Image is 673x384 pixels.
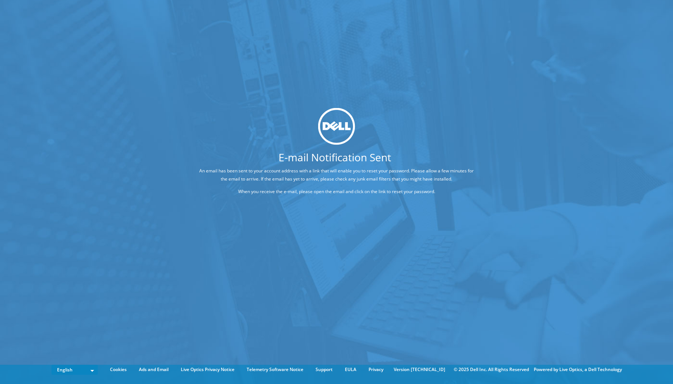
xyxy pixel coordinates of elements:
a: Support [310,366,338,374]
li: Powered by Live Optics, a Dell Technology [534,366,622,374]
h1: E-mail Notification Sent [168,152,501,162]
a: Live Optics Privacy Notice [175,366,240,374]
a: Privacy [363,366,389,374]
img: dell_svg_logo.svg [318,108,355,145]
a: Telemetry Software Notice [241,366,309,374]
a: EULA [339,366,362,374]
a: Ads and Email [133,366,174,374]
p: When you receive the e-mail, please open the email and click on the link to reset your password. [196,187,477,195]
p: An email has been sent to your account address with a link that will enable you to reset your pas... [196,166,477,183]
li: Version [TECHNICAL_ID] [390,366,449,374]
li: © 2025 Dell Inc. All Rights Reserved [450,366,533,374]
a: Cookies [104,366,132,374]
